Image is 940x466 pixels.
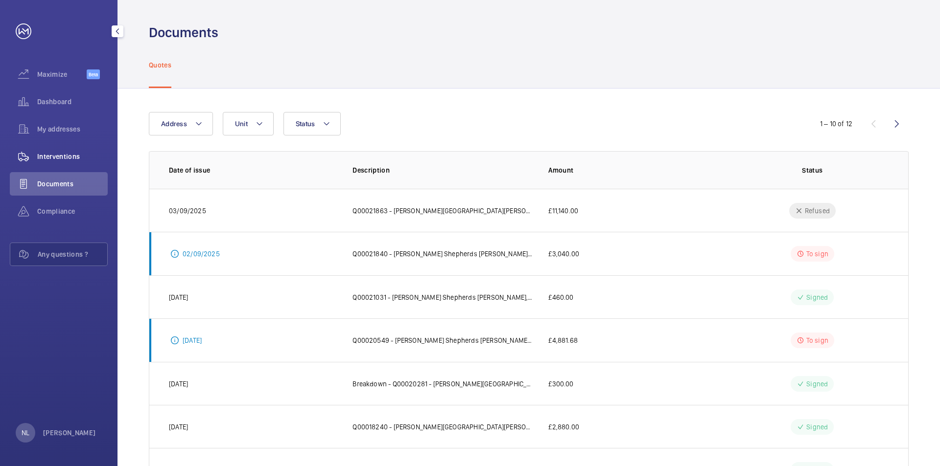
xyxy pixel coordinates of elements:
[352,249,533,259] p: Q00021840 - [PERSON_NAME] Shepherds [PERSON_NAME], - [PERSON_NAME] Hospitality International - Sc...
[37,97,108,107] span: Dashboard
[736,165,889,175] p: Status
[806,292,828,302] p: Signed
[43,428,96,438] p: [PERSON_NAME]
[352,206,533,216] p: Q00021863 - [PERSON_NAME][GEOGRAPHIC_DATA][PERSON_NAME], - [PERSON_NAME] Hospitality Internationa...
[37,69,87,79] span: Maximize
[149,60,171,70] p: Quotes
[149,23,218,42] h1: Documents
[806,335,828,345] p: To sign
[149,112,213,135] button: Address
[548,335,578,345] p: £4,881.68
[352,165,533,175] p: Description
[169,292,188,302] p: [DATE]
[37,124,108,134] span: My addresses
[223,112,274,135] button: Unit
[548,422,579,432] p: £2,880.00
[352,422,533,432] p: Q00018240 - [PERSON_NAME][GEOGRAPHIC_DATA][PERSON_NAME], - [PERSON_NAME] Hospitality Internationa...
[169,422,188,432] p: [DATE]
[183,249,220,259] p: 02/09/2025
[806,249,828,259] p: To sign
[820,119,852,129] div: 1 – 10 of 12
[548,379,573,389] p: £300.00
[548,165,720,175] p: Amount
[806,422,828,432] p: Signed
[352,292,533,302] p: Q00021031 - [PERSON_NAME] Shepherds [PERSON_NAME], - [PERSON_NAME] Hospitality International Door...
[37,152,108,161] span: Interventions
[283,112,341,135] button: Status
[37,179,108,189] span: Documents
[548,292,573,302] p: £460.00
[805,206,830,216] p: Refused
[169,379,188,389] p: [DATE]
[169,165,337,175] p: Date of issue
[22,428,29,438] p: NL
[87,69,100,79] span: Beta
[806,379,828,389] p: Signed
[235,120,248,128] span: Unit
[169,206,206,216] p: 03/09/2025
[296,120,315,128] span: Status
[161,120,187,128] span: Address
[548,206,578,216] p: £11,140.00
[37,206,108,216] span: Compliance
[352,379,533,389] p: Breakdown - Q00020281 - [PERSON_NAME][GEOGRAPHIC_DATA][PERSON_NAME], - [PERSON_NAME] Hospitality ...
[352,335,533,345] p: Q00020549 - [PERSON_NAME] Shepherds [PERSON_NAME], - [PERSON_NAME] Hospitality International - Su...
[548,249,579,259] p: £3,040.00
[38,249,107,259] span: Any questions ?
[183,335,202,345] p: [DATE]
